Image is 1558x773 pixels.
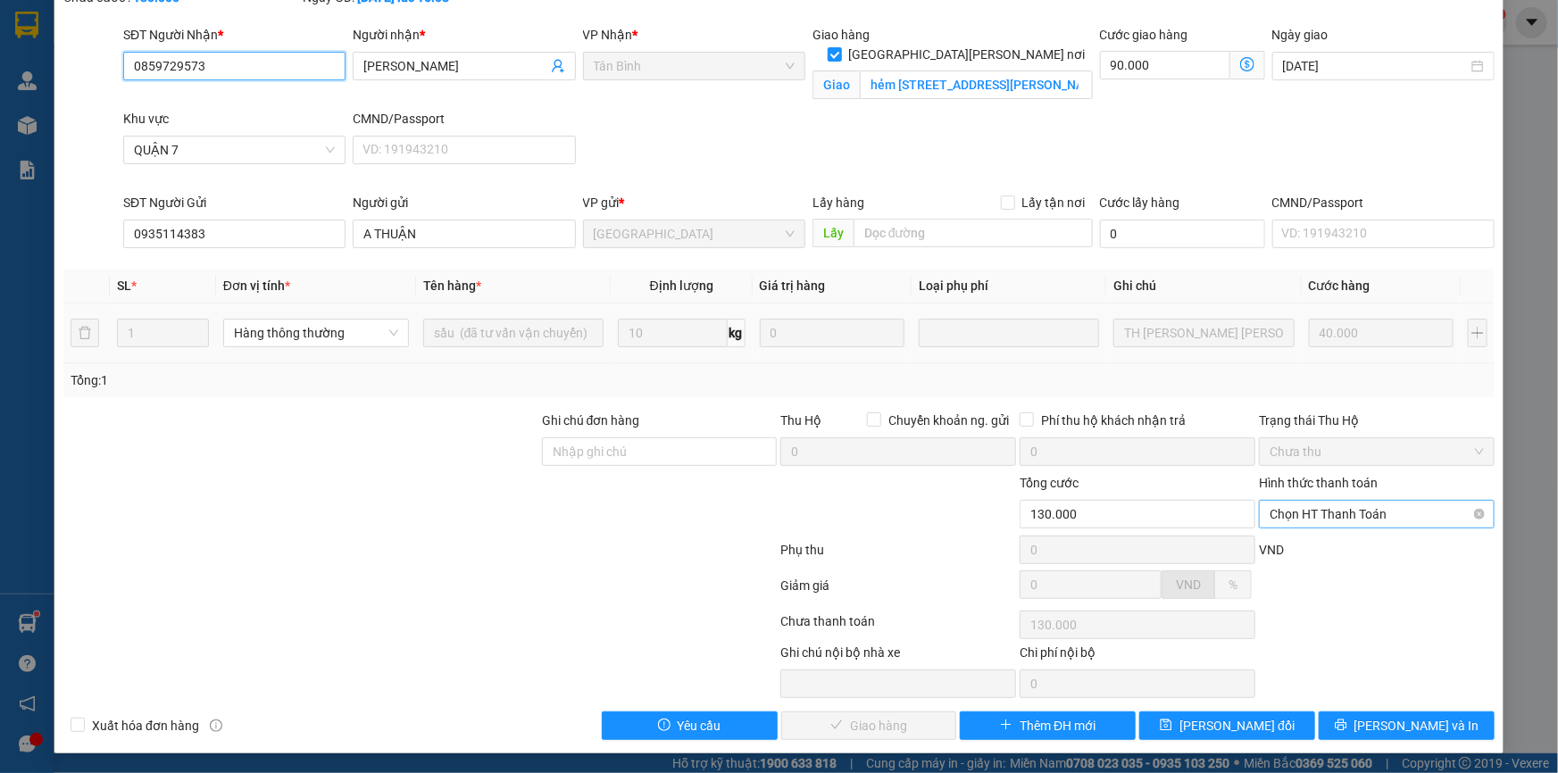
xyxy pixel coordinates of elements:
[779,576,1019,607] div: Giảm giá
[1335,719,1347,733] span: printer
[542,437,778,466] input: Ghi chú đơn hàng
[1015,193,1093,212] span: Lấy tận nơi
[1100,28,1188,42] label: Cước giao hàng
[658,719,671,733] span: exclamation-circle
[85,716,206,736] span: Xuất hóa đơn hàng
[551,59,565,73] span: user-add
[1106,269,1301,303] th: Ghi chú
[123,193,346,212] div: SĐT Người Gửi
[1100,220,1265,248] input: Cước lấy hàng
[779,540,1019,571] div: Phụ thu
[1259,476,1378,490] label: Hình thức thanh toán
[1259,411,1495,430] div: Trạng thái Thu Hộ
[780,643,1016,669] div: Ghi chú nội bộ nhà xe
[123,25,346,45] div: SĐT Người Nhận
[1229,578,1237,592] span: %
[779,611,1019,643] div: Chưa thanh toán
[1176,578,1201,592] span: VND
[650,278,713,293] span: Định lượng
[728,319,746,347] span: kg
[760,319,905,347] input: 0
[1259,543,1284,557] span: VND
[760,278,826,293] span: Giá trị hàng
[1179,716,1295,736] span: [PERSON_NAME] đổi
[223,278,290,293] span: Đơn vị tính
[1000,719,1012,733] span: plus
[353,109,575,129] div: CMND/Passport
[583,28,633,42] span: VP Nhận
[1113,319,1294,347] input: Ghi Chú
[423,278,481,293] span: Tên hàng
[234,320,398,346] span: Hàng thông thường
[594,220,795,247] span: Hòa Đông
[1270,438,1484,465] span: Chưa thu
[542,413,640,428] label: Ghi chú đơn hàng
[1160,719,1172,733] span: save
[123,109,346,129] div: Khu vực
[117,278,131,293] span: SL
[1020,476,1079,490] span: Tổng cước
[71,319,99,347] button: delete
[842,45,1093,64] span: [GEOGRAPHIC_DATA][PERSON_NAME] nơi
[1309,278,1371,293] span: Cước hàng
[353,193,575,212] div: Người gửi
[134,137,335,163] span: QUẬN 7
[1283,56,1468,76] input: Ngày giao
[1468,319,1487,347] button: plus
[780,413,821,428] span: Thu Hộ
[1240,57,1254,71] span: dollar-circle
[881,411,1016,430] span: Chuyển khoản ng. gửi
[1354,716,1479,736] span: [PERSON_NAME] và In
[71,370,602,390] div: Tổng: 1
[1319,711,1495,740] button: printer[PERSON_NAME] và In
[678,716,721,736] span: Yêu cầu
[210,719,222,732] span: info-circle
[912,269,1106,303] th: Loại phụ phí
[1020,643,1255,669] div: Chi phí nội bộ
[602,711,778,740] button: exclamation-circleYêu cầu
[812,219,854,247] span: Lấy
[781,711,957,740] button: checkGiao hàng
[594,53,795,79] span: Tân Bình
[1100,51,1230,79] input: Cước giao hàng
[423,319,604,347] input: VD: Bàn, Ghế
[1034,411,1193,430] span: Phí thu hộ khách nhận trả
[1272,193,1495,212] div: CMND/Passport
[583,193,805,212] div: VP gửi
[1309,319,1454,347] input: 0
[812,195,864,210] span: Lấy hàng
[1100,195,1180,210] label: Cước lấy hàng
[860,71,1093,99] input: Giao tận nơi
[1272,28,1329,42] label: Ngày giao
[812,28,870,42] span: Giao hàng
[1139,711,1315,740] button: save[PERSON_NAME] đổi
[353,25,575,45] div: Người nhận
[960,711,1136,740] button: plusThêm ĐH mới
[1020,716,1096,736] span: Thêm ĐH mới
[1474,509,1485,519] span: close-circle
[812,71,860,99] span: Giao
[1270,501,1484,528] span: Chọn HT Thanh Toán
[854,219,1093,247] input: Dọc đường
